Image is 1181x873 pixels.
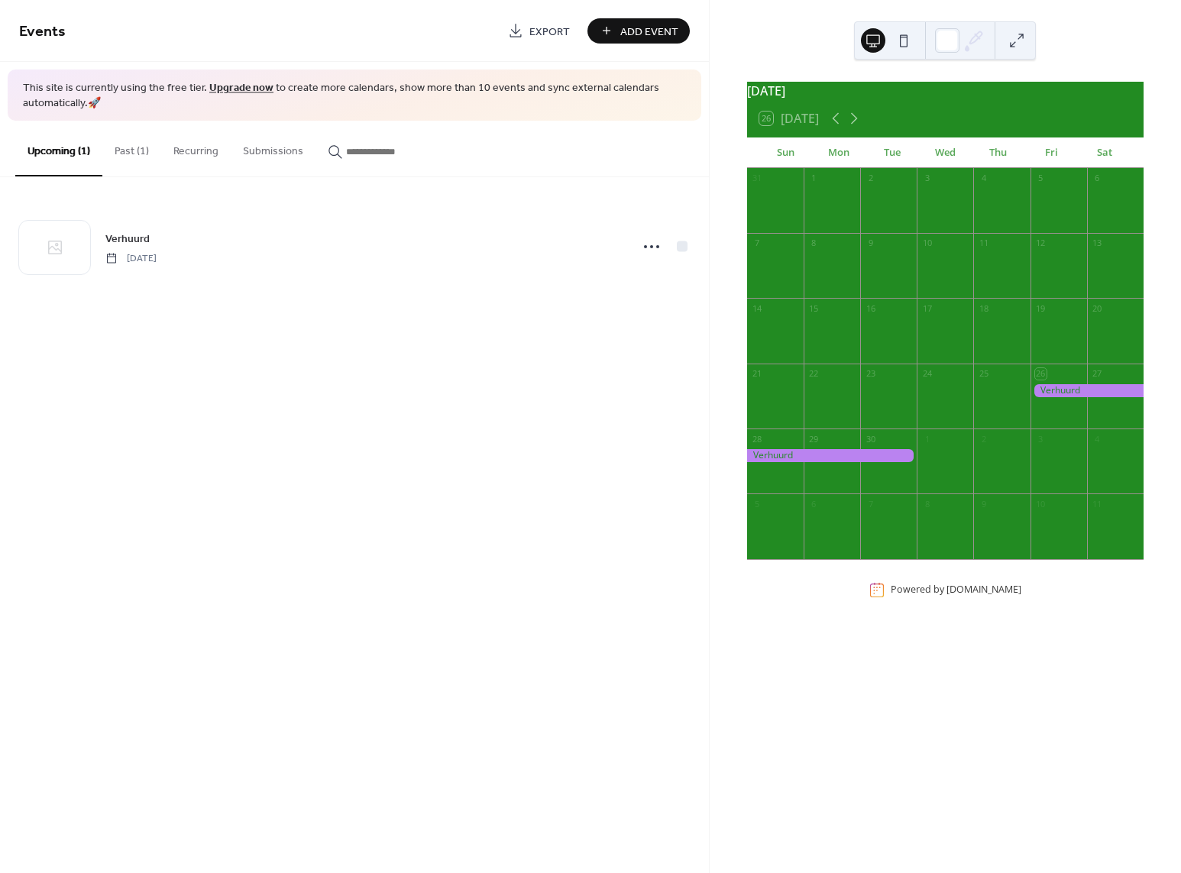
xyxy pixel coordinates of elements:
a: Upgrade now [209,78,273,99]
div: 24 [921,368,933,380]
div: 12 [1035,238,1047,249]
div: 17 [921,302,933,314]
span: Add Event [620,24,678,40]
span: [DATE] [105,251,157,265]
div: Sat [1078,137,1131,168]
div: Mon [812,137,866,168]
button: Add Event [587,18,690,44]
span: This site is currently using the free tier. to create more calendars, show more than 10 events an... [23,81,686,111]
div: 9 [865,238,876,249]
button: Recurring [161,121,231,175]
div: 21 [752,368,763,380]
a: Verhuurd [105,230,150,247]
span: Events [19,17,66,47]
div: 14 [752,302,763,314]
div: 20 [1092,302,1103,314]
div: 18 [978,302,989,314]
div: 1 [808,173,820,184]
div: 7 [865,498,876,509]
div: 11 [978,238,989,249]
div: Sun [759,137,813,168]
div: 7 [752,238,763,249]
div: 6 [1092,173,1103,184]
div: 19 [1035,302,1047,314]
div: Wed [918,137,972,168]
div: 9 [978,498,989,509]
div: 8 [921,498,933,509]
div: 2 [865,173,876,184]
div: Tue [866,137,919,168]
a: [DOMAIN_NAME] [946,584,1021,597]
div: Verhuurd [747,449,917,462]
div: 15 [808,302,820,314]
div: 8 [808,238,820,249]
div: 3 [1035,433,1047,445]
div: 31 [752,173,763,184]
div: 13 [1092,238,1103,249]
div: 2 [978,433,989,445]
div: 11 [1092,498,1103,509]
span: Verhuurd [105,231,150,247]
div: 4 [978,173,989,184]
div: Powered by [891,584,1021,597]
span: Export [529,24,570,40]
div: [DATE] [747,82,1144,100]
div: 5 [752,498,763,509]
div: 22 [808,368,820,380]
div: 25 [978,368,989,380]
div: 6 [808,498,820,509]
button: Upcoming (1) [15,121,102,176]
button: Submissions [231,121,315,175]
div: 29 [808,433,820,445]
button: Past (1) [102,121,161,175]
div: 16 [865,302,876,314]
div: 1 [921,433,933,445]
div: 27 [1092,368,1103,380]
div: 30 [865,433,876,445]
div: 26 [1035,368,1047,380]
div: 10 [1035,498,1047,509]
div: 5 [1035,173,1047,184]
div: 23 [865,368,876,380]
a: Export [497,18,581,44]
div: Verhuurd [1031,384,1144,397]
div: 10 [921,238,933,249]
div: Thu [972,137,1025,168]
div: 4 [1092,433,1103,445]
div: Fri [1025,137,1079,168]
div: 3 [921,173,933,184]
div: 28 [752,433,763,445]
